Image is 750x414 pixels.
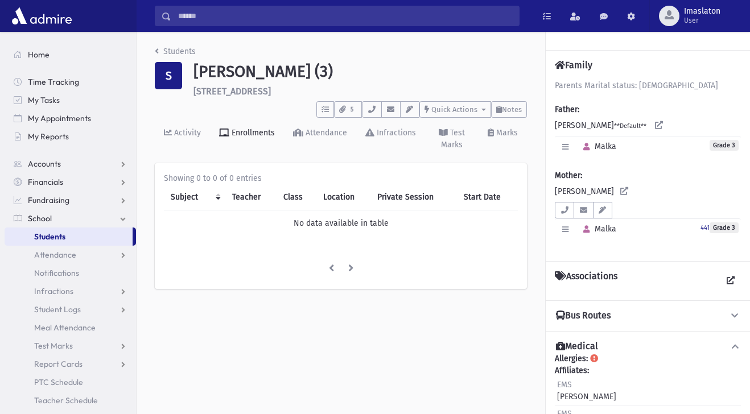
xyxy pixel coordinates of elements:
span: Accounts [28,159,61,169]
h4: Bus Routes [556,310,611,322]
th: Class [277,184,316,210]
a: Notifications [5,264,136,282]
div: Infractions [374,128,416,138]
a: Infractions [5,282,136,300]
input: Search [171,6,519,26]
td: No data available in table [164,210,518,236]
span: Home [28,49,50,60]
span: User [684,16,720,25]
nav: breadcrumb [155,45,196,62]
span: Malka [578,224,616,234]
div: Attendance [303,128,347,138]
a: Home [5,45,136,64]
button: Bus Routes [555,310,741,322]
a: Activity [155,118,210,162]
span: Students [34,231,65,242]
a: Meal Attendance [5,318,136,337]
a: Student Logs [5,300,136,318]
h1: [PERSON_NAME] (3) [193,62,527,81]
div: [PERSON_NAME] [557,379,616,403]
span: EMS [557,380,572,390]
span: Notes [502,105,522,114]
a: Test Marks [5,337,136,355]
b: Father: [555,105,579,114]
button: Quick Actions [419,101,491,118]
span: My Tasks [28,95,60,105]
span: Grade 3 [710,140,739,151]
a: 441 [700,222,710,232]
a: Infractions [356,118,425,162]
small: 441 [700,224,710,231]
th: Location [316,184,370,210]
img: AdmirePro [9,5,75,27]
a: Attendance [284,118,356,162]
h4: Associations [555,271,617,291]
a: Marks [479,118,527,162]
span: My Appointments [28,113,91,123]
span: Quick Actions [431,105,477,114]
span: Imaslaton [684,7,720,16]
th: Subject [164,184,225,210]
span: Grade 3 [710,222,739,233]
b: Affiliates: [555,366,589,375]
a: PTC Schedule [5,373,136,391]
span: Financials [28,177,63,187]
span: Teacher Schedule [34,395,98,405]
th: Start Date [457,184,518,210]
span: School [28,213,52,223]
b: Mother: [555,171,582,180]
div: Parents Marital status: [DEMOGRAPHIC_DATA] [555,80,741,92]
button: Medical [555,341,741,353]
div: Marks [494,128,518,138]
a: View all Associations [720,271,741,291]
a: My Tasks [5,91,136,109]
a: Financials [5,173,136,191]
div: Activity [172,128,201,138]
div: Test Marks [441,128,465,150]
div: [PERSON_NAME] [PERSON_NAME] [555,80,741,252]
a: Accounts [5,155,136,173]
a: Students [155,47,196,56]
span: Notifications [34,268,79,278]
div: Showing 0 to 0 of 0 entries [164,172,518,184]
a: School [5,209,136,227]
a: Enrollments [210,118,284,162]
span: Student Logs [34,304,81,314]
h4: Family [555,60,592,71]
b: Allergies: [555,354,588,363]
a: Report Cards [5,355,136,373]
span: Attendance [34,250,76,260]
span: My Reports [28,131,69,142]
h6: [STREET_ADDRESS] [193,86,527,97]
a: My Appointments [5,109,136,127]
th: Private Session [370,184,457,210]
span: Infractions [34,286,73,296]
button: 5 [334,101,362,118]
span: Malka [578,142,616,151]
div: Enrollments [229,128,275,138]
h4: Medical [556,341,598,353]
a: Fundraising [5,191,136,209]
span: Test Marks [34,341,73,351]
a: My Reports [5,127,136,146]
span: PTC Schedule [34,377,83,387]
a: Teacher Schedule [5,391,136,409]
span: Meal Attendance [34,322,96,333]
a: Students [5,227,133,246]
th: Teacher [225,184,276,210]
a: Test Marks [425,118,479,162]
div: S [155,62,182,89]
span: Fundraising [28,195,69,205]
button: Notes [491,101,527,118]
a: Attendance [5,246,136,264]
span: Report Cards [34,359,83,369]
span: 5 [347,105,357,115]
span: Time Tracking [28,77,79,87]
a: Time Tracking [5,73,136,91]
